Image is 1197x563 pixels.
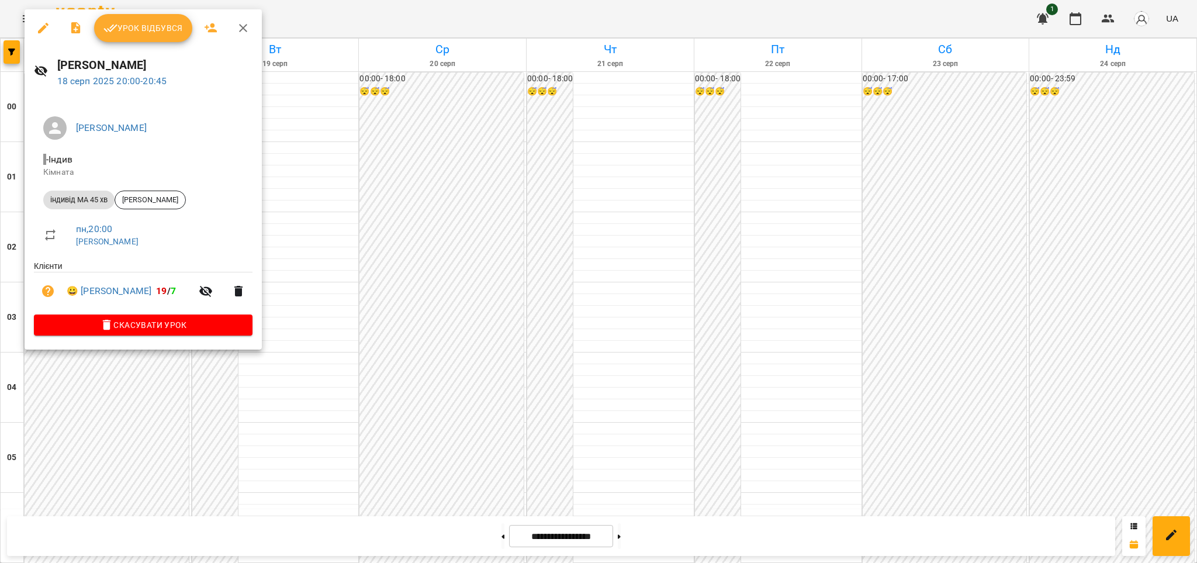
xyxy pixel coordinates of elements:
span: Скасувати Урок [43,318,243,332]
button: Урок відбувся [94,14,192,42]
a: 😀 [PERSON_NAME] [67,284,151,298]
span: індивід МА 45 хв [43,195,115,205]
a: [PERSON_NAME] [76,122,147,133]
button: Скасувати Урок [34,315,252,336]
div: [PERSON_NAME] [115,191,186,209]
b: / [156,285,176,296]
span: 19 [156,285,167,296]
span: 7 [171,285,176,296]
ul: Клієнти [34,260,252,315]
span: [PERSON_NAME] [115,195,185,205]
span: Урок відбувся [103,21,183,35]
h6: [PERSON_NAME] [57,56,252,74]
a: пн , 20:00 [76,223,112,234]
button: Візит ще не сплачено. Додати оплату? [34,277,62,305]
span: - Індив [43,154,75,165]
a: [PERSON_NAME] [76,237,139,246]
p: Кімната [43,167,243,178]
a: 18 серп 2025 20:00-20:45 [57,75,167,87]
